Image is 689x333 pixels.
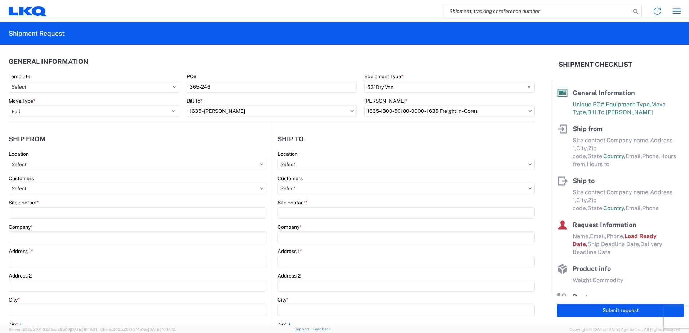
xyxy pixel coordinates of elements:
[364,105,535,117] input: Select
[312,327,331,331] a: Feedback
[9,159,266,170] input: Select
[444,4,631,18] input: Shipment, tracking or reference number
[642,153,660,160] span: Phone,
[9,81,179,93] input: Select
[277,297,289,303] label: City
[573,233,590,240] span: Name,
[9,183,266,194] input: Select
[9,98,35,104] label: Move Type
[573,189,606,196] span: Site contact,
[573,265,611,272] span: Product info
[277,175,303,182] label: Customers
[573,101,606,108] span: Unique PO#,
[573,221,636,228] span: Request Information
[9,224,33,230] label: Company
[559,60,632,69] h2: Shipment Checklist
[277,159,535,170] input: Select
[9,199,39,206] label: Site contact
[576,145,588,152] span: City,
[9,29,65,38] h2: Shipment Request
[557,304,684,317] button: Submit request
[9,151,29,157] label: Location
[587,109,606,116] span: Bill To,
[573,277,592,284] span: Weight,
[187,73,196,80] label: PO#
[294,327,312,331] a: Support
[573,137,606,144] span: Site contact,
[626,205,642,212] span: Email,
[364,98,408,104] label: [PERSON_NAME]
[642,205,659,212] span: Phone
[277,151,298,157] label: Location
[573,293,591,301] span: Route
[587,161,609,168] span: Hours to
[277,199,308,206] label: Site contact
[606,109,653,116] span: [PERSON_NAME]
[70,327,97,332] span: [DATE] 10:18:31
[576,197,588,204] span: City,
[9,321,24,328] label: Zip
[606,189,650,196] span: Company name,
[187,98,203,104] label: Bill To
[9,73,30,80] label: Template
[606,137,650,144] span: Company name,
[626,153,642,160] span: Email,
[9,297,20,303] label: City
[587,205,603,212] span: State,
[573,89,635,97] span: General Information
[277,136,304,143] h2: Ship to
[9,327,97,332] span: Server: 2025.20.0-32d5ea39505
[100,327,175,332] span: Client: 2025.20.0-314a16e
[9,58,88,65] h2: General Information
[603,153,626,160] span: Country,
[277,272,301,279] label: Address 2
[606,233,624,240] span: Phone,
[364,73,403,80] label: Equipment Type
[569,326,680,333] span: Copyright © [DATE]-[DATE] Agistix Inc., All Rights Reserved
[9,248,33,254] label: Address 1
[9,175,34,182] label: Customers
[187,105,357,117] input: Select
[148,327,175,332] span: [DATE] 10:17:12
[277,321,293,328] label: Zip
[603,205,626,212] span: Country,
[573,177,595,185] span: Ship to
[277,248,302,254] label: Address 1
[587,241,640,248] span: Ship Deadline Date,
[277,183,535,194] input: Select
[9,272,32,279] label: Address 2
[592,277,623,284] span: Commodity
[590,233,606,240] span: Email,
[606,101,651,108] span: Equipment Type,
[573,125,603,133] span: Ship from
[277,224,302,230] label: Company
[587,153,603,160] span: State,
[9,136,46,143] h2: Ship from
